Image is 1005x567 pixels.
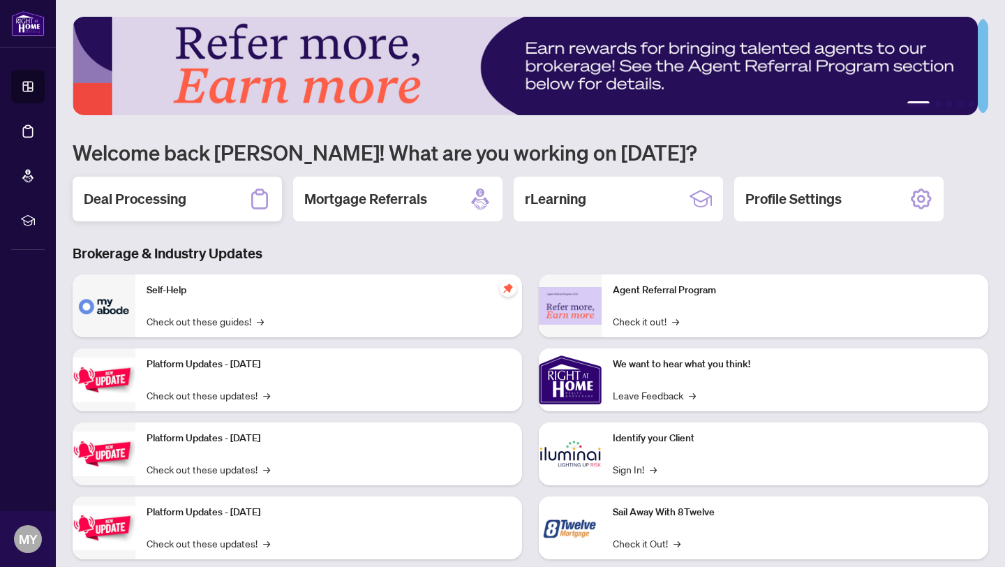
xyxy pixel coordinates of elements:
[613,431,977,446] p: Identify your Client
[539,496,602,559] img: Sail Away With 8Twelve
[613,388,696,403] a: Leave Feedback→
[946,101,952,107] button: 3
[539,422,602,485] img: Identify your Client
[613,536,680,551] a: Check it Out!→
[11,10,45,36] img: logo
[73,244,988,263] h3: Brokerage & Industry Updates
[500,280,516,297] span: pushpin
[73,432,135,476] img: Platform Updates - July 8, 2025
[73,358,135,402] img: Platform Updates - July 21, 2025
[672,314,679,329] span: →
[539,287,602,325] img: Agent Referral Program
[147,357,511,372] p: Platform Updates - [DATE]
[969,101,974,107] button: 5
[613,314,679,329] a: Check it out!→
[73,17,978,115] img: Slide 0
[613,283,977,298] p: Agent Referral Program
[613,462,657,477] a: Sign In!→
[745,189,842,209] h2: Profile Settings
[907,101,930,107] button: 1
[958,101,963,107] button: 4
[73,274,135,337] img: Self-Help
[147,283,511,298] p: Self-Help
[263,536,270,551] span: →
[147,431,511,446] p: Platform Updates - [DATE]
[263,388,270,403] span: →
[539,348,602,411] img: We want to hear what you think!
[673,536,680,551] span: →
[257,314,264,329] span: →
[263,462,270,477] span: →
[613,357,977,372] p: We want to hear what you think!
[84,189,186,209] h2: Deal Processing
[147,462,270,477] a: Check out these updates!→
[613,505,977,520] p: Sail Away With 8Twelve
[935,101,941,107] button: 2
[73,506,135,550] img: Platform Updates - June 23, 2025
[147,388,270,403] a: Check out these updates!→
[147,314,264,329] a: Check out these guides!→
[147,505,511,520] p: Platform Updates - [DATE]
[19,529,38,549] span: MY
[147,536,270,551] a: Check out these updates!→
[73,139,988,165] h1: Welcome back [PERSON_NAME]! What are you working on [DATE]?
[525,189,586,209] h2: rLearning
[689,388,696,403] span: →
[650,462,657,477] span: →
[304,189,427,209] h2: Mortgage Referrals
